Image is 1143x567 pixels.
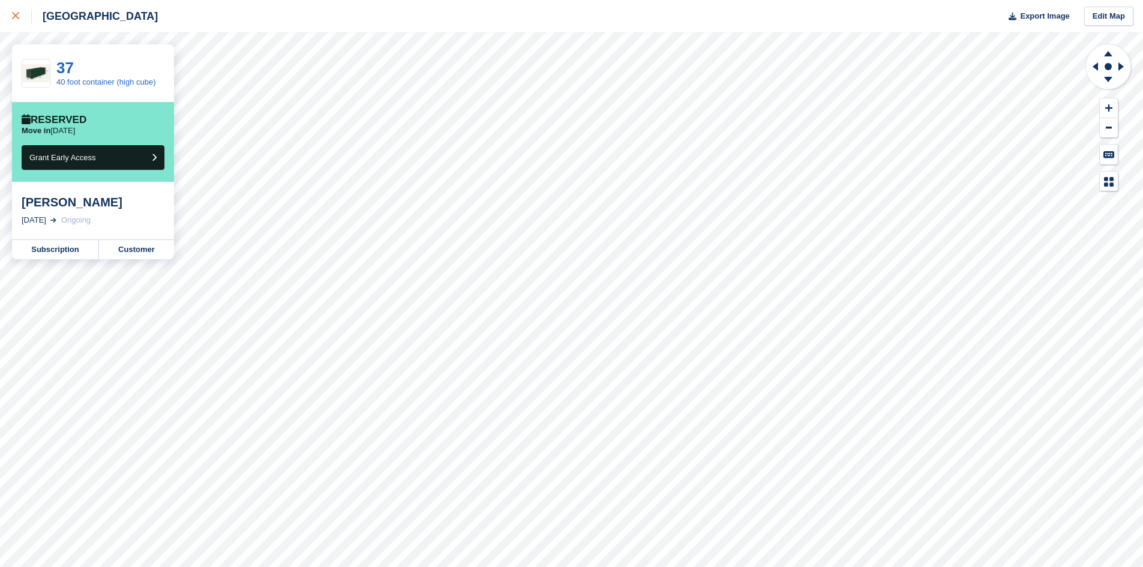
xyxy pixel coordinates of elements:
button: Zoom Out [1100,118,1118,138]
span: Move in [22,126,50,135]
a: Customer [99,240,174,259]
div: [GEOGRAPHIC_DATA] [32,9,158,23]
a: 37 [56,59,74,77]
button: Map Legend [1100,172,1118,191]
button: Zoom In [1100,98,1118,118]
p: [DATE] [22,126,75,136]
a: Subscription [12,240,99,259]
a: 40 foot container (high cube) [56,77,156,86]
button: Grant Early Access [22,145,164,170]
a: Edit Map [1084,7,1133,26]
button: Export Image [1001,7,1070,26]
span: Export Image [1020,10,1069,22]
button: Keyboard Shortcuts [1100,145,1118,164]
div: Reserved [22,114,86,126]
div: Ongoing [61,214,91,226]
img: arrow-right-light-icn-cde0832a797a2874e46488d9cf13f60e5c3a73dbe684e267c42b8395dfbc2abf.svg [50,218,56,223]
span: Grant Early Access [29,153,96,162]
div: [DATE] [22,214,46,226]
div: [PERSON_NAME] [22,195,164,209]
img: 40%20ft%20hq%20with%20dims.png [22,64,50,83]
